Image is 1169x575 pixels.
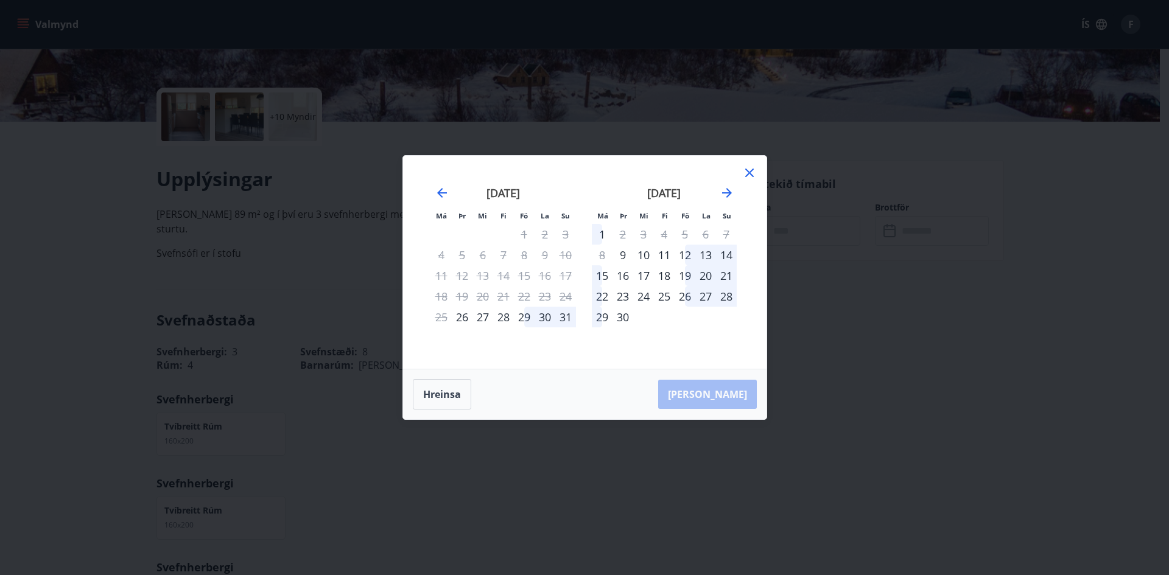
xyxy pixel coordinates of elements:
td: Not available. föstudagur, 1. ágúst 2025 [514,224,535,245]
td: Not available. mánudagur, 8. september 2025 [592,245,613,265]
td: Not available. laugardagur, 23. ágúst 2025 [535,286,555,307]
td: Not available. sunnudagur, 3. ágúst 2025 [555,224,576,245]
td: Not available. þriðjudagur, 2. september 2025 [613,224,633,245]
td: Choose föstudagur, 19. september 2025 as your check-in date. It’s available. [675,265,695,286]
small: Fi [662,211,668,220]
div: 13 [695,245,716,265]
div: Aðeins útritun í boði [613,224,633,245]
td: Choose þriðjudagur, 26. ágúst 2025 as your check-in date. It’s available. [452,307,472,327]
td: Not available. mánudagur, 11. ágúst 2025 [431,265,452,286]
div: 30 [535,307,555,327]
td: Choose þriðjudagur, 16. september 2025 as your check-in date. It’s available. [613,265,633,286]
button: Hreinsa [413,379,471,409]
td: Not available. sunnudagur, 17. ágúst 2025 [555,265,576,286]
td: Choose sunnudagur, 31. ágúst 2025 as your check-in date. It’s available. [555,307,576,327]
td: Choose mánudagur, 15. september 2025 as your check-in date. It’s available. [592,265,613,286]
div: 16 [613,265,633,286]
div: 27 [472,307,493,327]
td: Choose mánudagur, 29. september 2025 as your check-in date. It’s available. [592,307,613,327]
div: 30 [613,307,633,327]
td: Not available. föstudagur, 22. ágúst 2025 [514,286,535,307]
div: 25 [654,286,675,307]
div: 12 [675,245,695,265]
div: 27 [695,286,716,307]
td: Choose mánudagur, 22. september 2025 as your check-in date. It’s available. [592,286,613,307]
td: Choose föstudagur, 26. september 2025 as your check-in date. It’s available. [675,286,695,307]
div: Move backward to switch to the previous month. [435,186,449,200]
td: Choose fimmtudagur, 25. september 2025 as your check-in date. It’s available. [654,286,675,307]
div: 14 [716,245,737,265]
td: Choose laugardagur, 27. september 2025 as your check-in date. It’s available. [695,286,716,307]
td: Not available. mánudagur, 25. ágúst 2025 [431,307,452,327]
div: Move forward to switch to the next month. [720,186,734,200]
small: Fö [520,211,528,220]
td: Not available. þriðjudagur, 12. ágúst 2025 [452,265,472,286]
td: Choose þriðjudagur, 9. september 2025 as your check-in date. It’s available. [613,245,633,265]
td: Not available. fimmtudagur, 7. ágúst 2025 [493,245,514,265]
td: Not available. sunnudagur, 10. ágúst 2025 [555,245,576,265]
td: Choose sunnudagur, 14. september 2025 as your check-in date. It’s available. [716,245,737,265]
small: Su [723,211,731,220]
div: Aðeins innritun í boði [452,307,472,327]
td: Not available. sunnudagur, 24. ágúst 2025 [555,286,576,307]
td: Choose miðvikudagur, 17. september 2025 as your check-in date. It’s available. [633,265,654,286]
td: Choose laugardagur, 13. september 2025 as your check-in date. It’s available. [695,245,716,265]
td: Not available. miðvikudagur, 13. ágúst 2025 [472,265,493,286]
div: Aðeins innritun í boði [613,245,633,265]
td: Choose föstudagur, 29. ágúst 2025 as your check-in date. It’s available. [514,307,535,327]
td: Not available. föstudagur, 15. ágúst 2025 [514,265,535,286]
td: Not available. fimmtudagur, 21. ágúst 2025 [493,286,514,307]
div: 17 [633,265,654,286]
td: Choose miðvikudagur, 24. september 2025 as your check-in date. It’s available. [633,286,654,307]
td: Not available. miðvikudagur, 6. ágúst 2025 [472,245,493,265]
td: Not available. mánudagur, 4. ágúst 2025 [431,245,452,265]
td: Not available. laugardagur, 9. ágúst 2025 [535,245,555,265]
div: Calendar [418,170,752,354]
small: Má [597,211,608,220]
td: Not available. föstudagur, 8. ágúst 2025 [514,245,535,265]
div: 10 [633,245,654,265]
td: Not available. miðvikudagur, 20. ágúst 2025 [472,286,493,307]
td: Choose fimmtudagur, 18. september 2025 as your check-in date. It’s available. [654,265,675,286]
div: 24 [633,286,654,307]
small: Mi [639,211,648,220]
div: 28 [716,286,737,307]
td: Not available. laugardagur, 6. september 2025 [695,224,716,245]
td: Not available. sunnudagur, 7. september 2025 [716,224,737,245]
td: Not available. laugardagur, 2. ágúst 2025 [535,224,555,245]
div: 18 [654,265,675,286]
td: Choose miðvikudagur, 27. ágúst 2025 as your check-in date. It’s available. [472,307,493,327]
td: Not available. þriðjudagur, 5. ágúst 2025 [452,245,472,265]
div: 26 [675,286,695,307]
small: La [541,211,549,220]
td: Choose föstudagur, 12. september 2025 as your check-in date. It’s available. [675,245,695,265]
strong: [DATE] [486,186,520,200]
td: Choose laugardagur, 20. september 2025 as your check-in date. It’s available. [695,265,716,286]
td: Choose þriðjudagur, 23. september 2025 as your check-in date. It’s available. [613,286,633,307]
div: 15 [592,265,613,286]
td: Not available. föstudagur, 5. september 2025 [675,224,695,245]
td: Not available. miðvikudagur, 3. september 2025 [633,224,654,245]
td: Not available. laugardagur, 16. ágúst 2025 [535,265,555,286]
strong: [DATE] [647,186,681,200]
td: Not available. fimmtudagur, 4. september 2025 [654,224,675,245]
td: Choose fimmtudagur, 28. ágúst 2025 as your check-in date. It’s available. [493,307,514,327]
td: Not available. mánudagur, 18. ágúst 2025 [431,286,452,307]
div: 11 [654,245,675,265]
div: 31 [555,307,576,327]
div: 23 [613,286,633,307]
div: 22 [592,286,613,307]
div: 29 [592,307,613,327]
td: Choose laugardagur, 30. ágúst 2025 as your check-in date. It’s available. [535,307,555,327]
small: La [702,211,711,220]
td: Choose fimmtudagur, 11. september 2025 as your check-in date. It’s available. [654,245,675,265]
div: 1 [592,224,613,245]
small: Fi [500,211,507,220]
td: Not available. þriðjudagur, 19. ágúst 2025 [452,286,472,307]
small: Mi [478,211,487,220]
div: 19 [675,265,695,286]
div: 21 [716,265,737,286]
td: Choose þriðjudagur, 30. september 2025 as your check-in date. It’s available. [613,307,633,327]
td: Choose sunnudagur, 21. september 2025 as your check-in date. It’s available. [716,265,737,286]
small: Fö [681,211,689,220]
